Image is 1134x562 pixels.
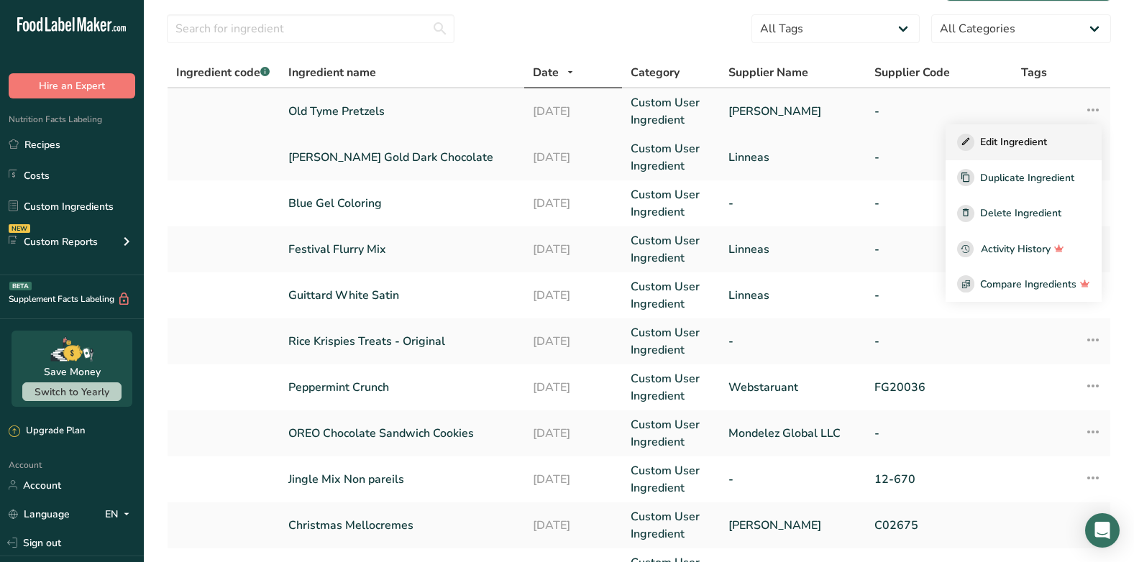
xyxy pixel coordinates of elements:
[874,425,1004,442] a: -
[533,195,613,212] a: [DATE]
[533,471,613,488] a: [DATE]
[874,149,1004,166] a: -
[288,241,516,258] a: Festival Flurry Mix
[728,517,858,534] a: [PERSON_NAME]
[631,416,711,451] a: Custom User Ingredient
[874,195,1004,212] a: -
[631,140,711,175] a: Custom User Ingredient
[533,149,613,166] a: [DATE]
[874,241,1004,258] a: -
[874,103,1004,120] a: -
[874,517,1004,534] a: C02675
[946,160,1102,196] button: Duplicate Ingredient
[288,103,516,120] a: Old Tyme Pretzels
[728,287,858,304] a: Linneas
[9,73,135,98] button: Hire an Expert
[533,379,613,396] a: [DATE]
[288,64,376,81] span: Ingredient name
[946,266,1102,302] button: Compare Ingredients
[728,471,858,488] a: -
[980,206,1061,221] span: Delete Ingredient
[288,471,516,488] a: Jingle Mix Non pareils
[728,379,858,396] a: Webstaruant
[874,471,1004,488] a: 12-670
[874,333,1004,350] a: -
[533,333,613,350] a: [DATE]
[288,195,516,212] a: Blue Gel Coloring
[288,379,516,396] a: Peppermint Crunch
[631,278,711,313] a: Custom User Ingredient
[167,14,454,43] input: Search for ingredient
[533,241,613,258] a: [DATE]
[105,505,135,522] div: EN
[9,502,70,527] a: Language
[874,64,950,81] span: Supplier Code
[631,370,711,405] a: Custom User Ingredient
[533,64,559,81] span: Date
[728,195,858,212] a: -
[946,124,1102,160] button: Edit Ingredient
[631,462,711,497] a: Custom User Ingredient
[980,170,1074,185] span: Duplicate Ingredient
[874,287,1004,304] a: -
[533,103,613,120] a: [DATE]
[980,134,1047,149] span: Edit Ingredient
[9,282,32,290] div: BETA
[728,425,858,442] a: Mondelez Global LLC
[728,149,858,166] a: Linneas
[288,425,516,442] a: OREO Chocolate Sandwich Cookies
[288,149,516,166] a: [PERSON_NAME] Gold Dark Chocolate
[728,103,858,120] a: [PERSON_NAME]
[631,324,711,359] a: Custom User Ingredient
[631,232,711,267] a: Custom User Ingredient
[1021,64,1047,81] span: Tags
[631,94,711,129] a: Custom User Ingredient
[533,425,613,442] a: [DATE]
[946,195,1102,231] button: Delete Ingredient
[533,517,613,534] a: [DATE]
[22,382,122,401] button: Switch to Yearly
[631,186,711,221] a: Custom User Ingredient
[288,333,516,350] a: Rice Krispies Treats - Original
[35,385,109,399] span: Switch to Yearly
[9,224,30,233] div: NEW
[288,517,516,534] a: Christmas Mellocremes
[981,241,1051,257] span: Activity History
[1085,513,1120,548] div: Open Intercom Messenger
[9,424,85,438] div: Upgrade Plan
[728,64,808,81] span: Supplier Name
[288,287,516,304] a: Guittard White Satin
[728,333,858,350] a: -
[874,379,1004,396] a: FG20036
[533,287,613,304] a: [DATE]
[631,508,711,543] a: Custom User Ingredient
[44,364,101,379] div: Save Money
[980,277,1076,292] span: Compare Ingredients
[9,234,98,249] div: Custom Reports
[176,65,270,80] span: Ingredient code
[946,231,1102,267] button: Activity History
[728,241,858,258] a: Linneas
[631,64,680,81] span: Category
